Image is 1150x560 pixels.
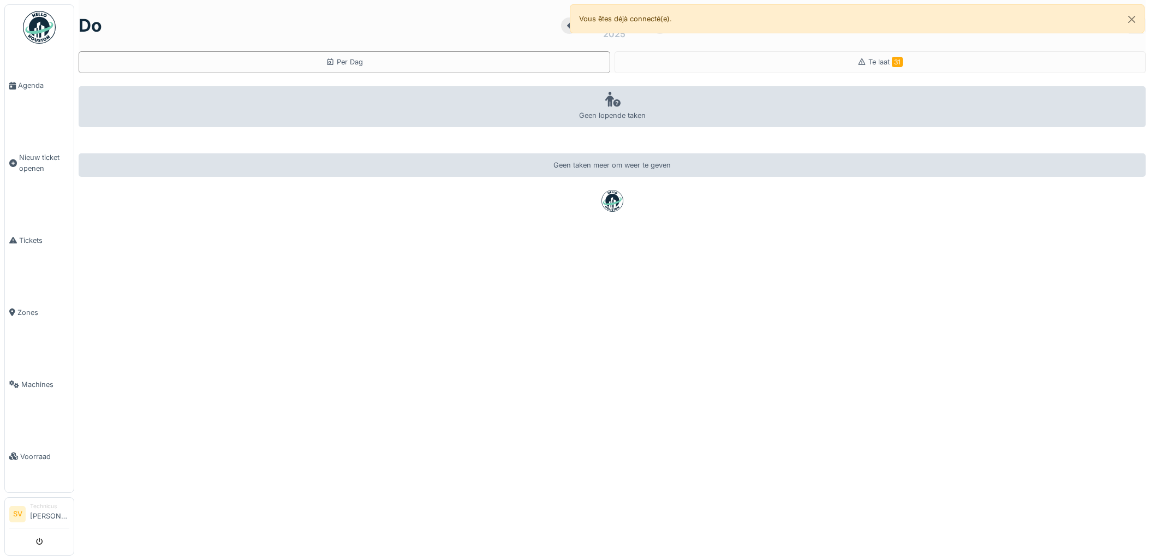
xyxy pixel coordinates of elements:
[20,451,69,462] span: Voorraad
[30,502,69,526] li: [PERSON_NAME]
[21,379,69,390] span: Machines
[17,307,69,318] span: Zones
[601,190,623,212] img: badge-BVDL4wpA.svg
[5,204,74,276] a: Tickets
[570,4,1145,33] div: Vous êtes déjà connecté(e).
[5,276,74,348] a: Zones
[30,502,69,510] div: Technicus
[19,152,69,173] span: Nieuw ticket openen
[5,348,74,420] a: Machines
[79,15,102,36] h1: do
[603,27,625,40] div: 2025
[326,57,363,67] div: Per Dag
[23,11,56,44] img: Badge_color-CXgf-gQk.svg
[19,235,69,246] span: Tickets
[79,86,1146,127] div: Geen lopende taken
[1119,5,1144,34] button: Close
[5,122,74,204] a: Nieuw ticket openen
[868,58,903,66] span: Te laat
[79,153,1146,177] div: Geen taken meer om weer te geven
[9,502,69,528] a: SV Technicus[PERSON_NAME]
[5,420,74,492] a: Voorraad
[5,50,74,122] a: Agenda
[9,506,26,522] li: SV
[18,80,69,91] span: Agenda
[892,57,903,67] span: 31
